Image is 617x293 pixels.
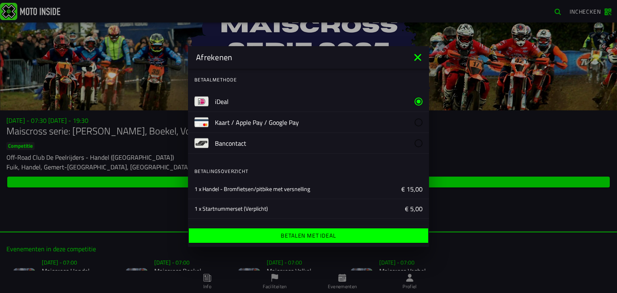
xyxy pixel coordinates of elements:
ion-label: Betalingsoverzicht [194,168,429,175]
ion-label: € 15,00 [401,184,423,194]
ion-label: € 10,00 [401,224,423,233]
ion-label: Betaalmethode [194,76,429,83]
ion-text: 1 x Startnummerset (Verplicht) [194,205,268,213]
img: ideal [194,94,208,108]
ion-radio: iDeal [215,91,423,112]
ion-radio: Bancontact [215,133,423,153]
ion-radio: Kaart / Apple Pay / Google Pay [215,112,423,132]
ion-label: € 5,00 [405,204,423,214]
ion-text: 1 x Handel - Bromfietsen/pitbike met versnelling [194,185,310,193]
img: payment-card [194,115,208,129]
ion-title: Afrekenen [188,51,411,63]
ion-label: Betalen met iDeal [281,233,336,238]
img: bancontact [194,136,208,150]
